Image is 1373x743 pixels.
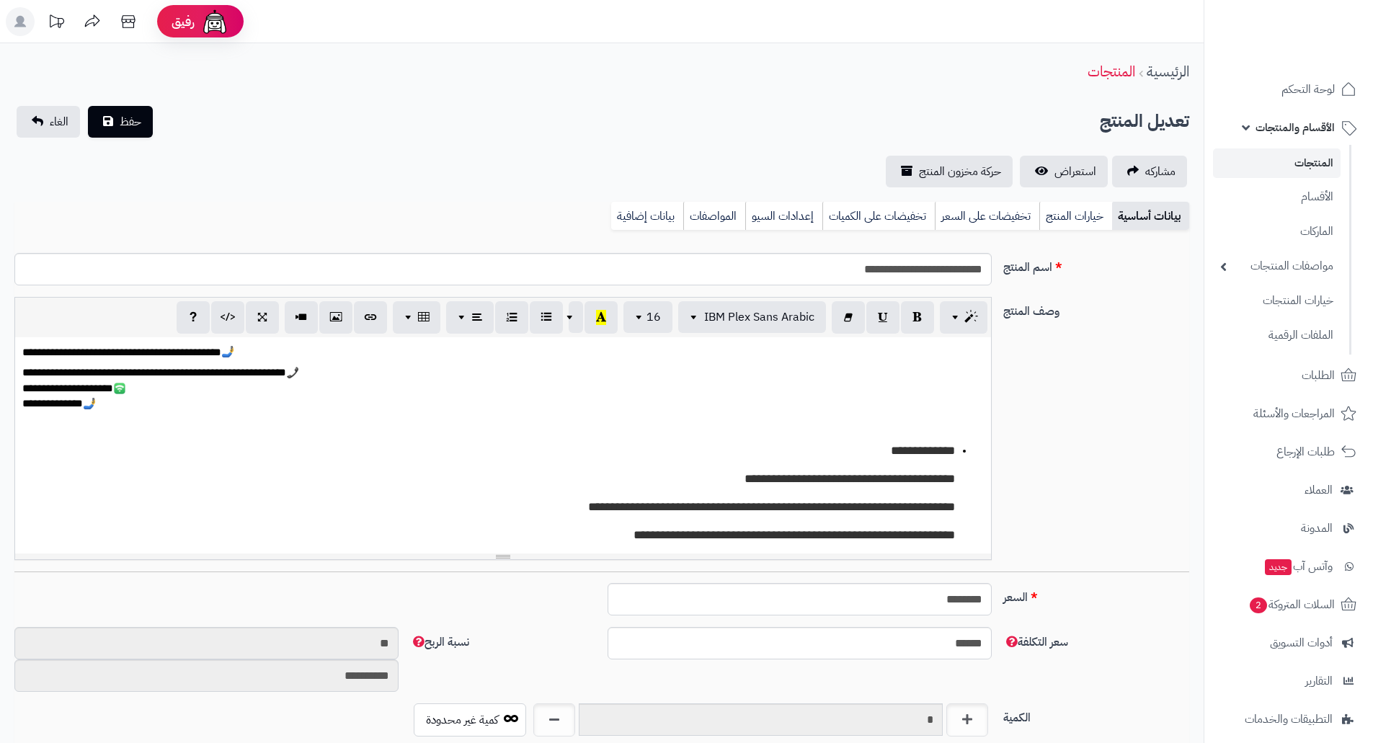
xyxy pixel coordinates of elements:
a: الأقسام [1213,182,1341,213]
a: التقارير [1213,664,1364,698]
span: طلبات الإرجاع [1276,442,1335,462]
span: نسبة الربح [410,633,469,651]
span: المدونة [1301,518,1333,538]
a: الطلبات [1213,358,1364,393]
a: خيارات المنتجات [1213,285,1341,316]
a: تخفيضات على السعر [935,202,1039,231]
a: الماركات [1213,216,1341,247]
span: المراجعات والأسئلة [1253,404,1335,424]
label: وصف المنتج [997,297,1195,320]
a: المواصفات [683,202,745,231]
span: لوحة التحكم [1281,79,1335,99]
a: طلبات الإرجاع [1213,435,1364,469]
a: العملاء [1213,473,1364,507]
a: وآتس آبجديد [1213,549,1364,584]
span: حفظ [120,113,141,130]
span: IBM Plex Sans Arabic [704,308,814,326]
a: بيانات إضافية [611,202,683,231]
span: حركة مخزون المنتج [919,163,1001,180]
span: الطلبات [1302,365,1335,386]
a: مشاركه [1112,156,1187,187]
a: الرئيسية [1147,61,1189,82]
a: لوحة التحكم [1213,72,1364,107]
a: إعدادات السيو [745,202,822,231]
span: أدوات التسويق [1270,633,1333,653]
a: المنتجات [1088,61,1135,82]
span: رفيق [172,13,195,30]
button: IBM Plex Sans Arabic [678,301,826,333]
a: تحديثات المنصة [38,7,74,40]
a: المنتجات [1213,148,1341,178]
span: الأقسام والمنتجات [1256,117,1335,138]
span: الغاء [50,113,68,130]
a: بيانات أساسية [1112,202,1189,231]
button: حفظ [88,106,153,138]
a: المراجعات والأسئلة [1213,396,1364,431]
a: التطبيقات والخدمات [1213,702,1364,737]
a: مواصفات المنتجات [1213,251,1341,282]
span: استعراض [1054,163,1096,180]
a: أدوات التسويق [1213,626,1364,660]
a: الملفات الرقمية [1213,320,1341,351]
a: المدونة [1213,511,1364,546]
a: الغاء [17,106,80,138]
h2: تعديل المنتج [1100,107,1189,136]
span: مشاركه [1145,163,1176,180]
span: التطبيقات والخدمات [1245,709,1333,729]
a: السلات المتروكة2 [1213,587,1364,622]
span: 2 [1250,597,1267,613]
a: حركة مخزون المنتج [886,156,1013,187]
span: التقارير [1305,671,1333,691]
span: جديد [1265,559,1292,575]
label: السعر [997,583,1195,606]
span: 16 [646,308,661,326]
span: سعر التكلفة [1003,633,1068,651]
a: استعراض [1020,156,1108,187]
img: ai-face.png [200,7,229,36]
label: اسم المنتج [997,253,1195,276]
a: خيارات المنتج [1039,202,1112,231]
span: العملاء [1305,480,1333,500]
span: السلات المتروكة [1248,595,1335,615]
a: تخفيضات على الكميات [822,202,935,231]
label: الكمية [997,703,1195,726]
span: وآتس آب [1263,556,1333,577]
button: 16 [623,301,672,333]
